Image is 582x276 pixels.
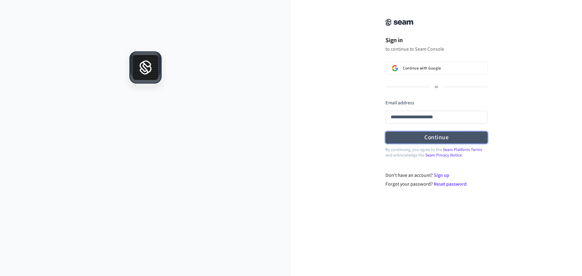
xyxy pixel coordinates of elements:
p: By continuing, you agree to the and acknowledge the . [385,147,488,158]
a: Seam Privacy Notice [425,152,462,158]
div: Forgot your password? [385,180,488,188]
img: Seam Console [385,19,413,26]
div: Don't have an account? [385,172,488,179]
a: Sign up [434,172,449,179]
button: Continue [385,132,488,143]
p: or [435,84,438,90]
img: Sign in with Google [392,65,398,71]
label: Email address [385,99,414,106]
span: Continue with Google [403,66,441,71]
a: Seam Platform Terms [443,147,482,153]
a: Reset password [434,181,467,187]
h1: Sign in [385,36,488,45]
p: to continue to Seam Console [385,46,488,52]
button: Sign in with GoogleContinue with Google [385,62,488,75]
